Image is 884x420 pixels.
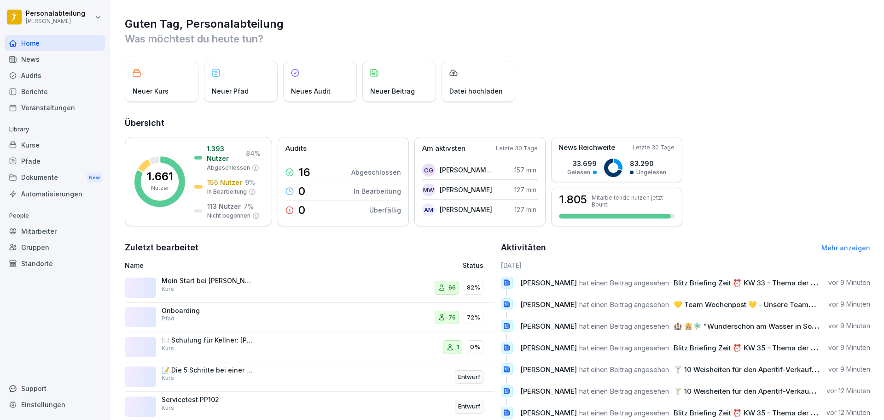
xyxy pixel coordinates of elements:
[520,343,577,352] span: [PERSON_NAME]
[125,273,494,303] a: Mein Start bei [PERSON_NAME] - PersonalfragebogenKurs6682%
[592,194,675,208] p: Mitarbeitende nutzen jetzt Bounti
[448,313,456,322] p: 76
[5,153,105,169] a: Pfade
[5,186,105,202] a: Automatisierungen
[579,278,669,287] span: hat einen Beitrag angesehen
[212,86,249,96] p: Neuer Pfad
[828,343,870,352] p: vor 9 Minuten
[501,260,871,270] h6: [DATE]
[636,168,666,177] p: Ungelesen
[422,183,435,196] div: MW
[5,67,105,83] a: Audits
[298,186,305,197] p: 0
[579,408,669,417] span: hat einen Beitrag angesehen
[5,83,105,100] div: Berichte
[162,374,174,382] p: Kurs
[633,143,675,152] p: Letzte 30 Tage
[567,159,597,168] p: 33.699
[440,205,492,214] p: [PERSON_NAME]
[207,188,247,196] p: In Bearbeitung
[458,402,480,411] p: Entwurf
[520,365,577,374] span: [PERSON_NAME]
[514,185,538,195] p: 127 min.
[26,10,85,18] p: Personalabteilung
[207,164,250,172] p: Abgeschlossen
[828,321,870,331] p: vor 9 Minuten
[5,137,105,153] a: Kurse
[26,18,85,24] p: [PERSON_NAME]
[370,86,415,96] p: Neuer Beitrag
[147,171,173,182] p: 1.661
[5,51,105,67] a: News
[354,186,401,196] p: In Bearbeitung
[457,343,459,352] p: 1
[5,255,105,272] a: Standorte
[470,343,480,352] p: 0%
[440,165,493,175] p: [PERSON_NAME] [PERSON_NAME]
[422,164,435,177] div: CG
[125,362,494,392] a: 📝 Die 5 Schritte bei einer GästereklamationKursEntwurf
[5,122,105,137] p: Library
[162,344,174,353] p: Kurs
[826,408,870,417] p: vor 12 Minuten
[5,396,105,413] a: Einstellungen
[458,373,480,382] p: Entwurf
[514,205,538,214] p: 127 min.
[125,260,356,270] p: Name
[125,17,870,31] h1: Guten Tag, Personalabteilung
[351,167,401,177] p: Abgeschlossen
[245,177,255,187] p: 9 %
[520,387,577,396] span: [PERSON_NAME]
[5,35,105,51] a: Home
[162,366,254,374] p: 📝 Die 5 Schritte bei einer Gästereklamation
[501,241,546,254] h2: Aktivitäten
[291,86,331,96] p: Neues Audit
[5,239,105,255] a: Gruppen
[125,31,870,46] p: Was möchtest du heute tun?
[558,142,615,153] p: News Reichweite
[440,185,492,195] p: [PERSON_NAME]
[246,148,261,158] p: 84 %
[87,172,102,183] div: New
[467,283,480,292] p: 82%
[520,322,577,331] span: [PERSON_NAME]
[579,343,669,352] span: hat einen Beitrag angesehen
[826,386,870,396] p: vor 12 Minuten
[207,144,243,163] p: 1.393 Nutzer
[162,404,174,412] p: Kurs
[244,201,254,211] p: 7 %
[5,169,105,186] a: DokumenteNew
[285,143,307,154] p: Audits
[579,300,669,309] span: hat einen Beitrag angesehen
[298,205,305,216] p: 0
[449,86,503,96] p: Datei hochladen
[207,212,250,220] p: Nicht begonnen
[579,387,669,396] span: hat einen Beitrag angesehen
[125,117,870,130] h2: Übersicht
[207,177,242,187] p: 155 Nutzer
[579,322,669,331] span: hat einen Beitrag angesehen
[298,167,310,178] p: 16
[162,307,254,315] p: Onboarding
[125,303,494,333] a: OnboardingPfad7672%
[496,144,538,153] p: Letzte 30 Tage
[467,313,480,322] p: 72%
[125,332,494,362] a: 🍽️ Schulung für Kellner: [PERSON_NAME]Kurs10%
[828,278,870,287] p: vor 9 Minuten
[828,365,870,374] p: vor 9 Minuten
[162,314,174,323] p: Pfad
[579,365,669,374] span: hat einen Beitrag angesehen
[369,205,401,215] p: Überfällig
[630,159,666,168] p: 83.290
[559,194,587,205] h3: 1.805
[448,283,456,292] p: 66
[520,278,577,287] span: [PERSON_NAME]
